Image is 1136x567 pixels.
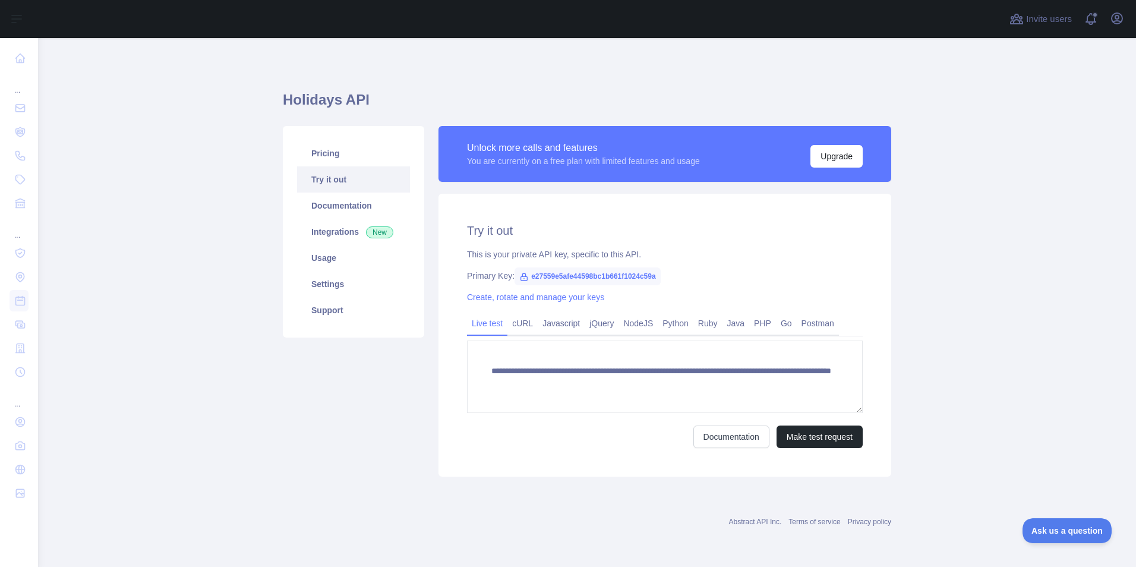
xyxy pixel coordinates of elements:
div: ... [10,216,29,240]
a: PHP [749,314,776,333]
div: ... [10,385,29,409]
a: Javascript [538,314,585,333]
a: Python [658,314,693,333]
a: Go [776,314,797,333]
a: Documentation [693,426,769,448]
a: Postman [797,314,839,333]
a: Integrations New [297,219,410,245]
a: Try it out [297,166,410,193]
a: Create, rotate and manage your keys [467,292,604,302]
button: Make test request [777,426,863,448]
a: Java [722,314,750,333]
h2: Try it out [467,222,863,239]
div: ... [10,71,29,95]
div: Unlock more calls and features [467,141,700,155]
span: Invite users [1026,12,1072,26]
iframe: Toggle Customer Support [1023,518,1112,543]
a: Abstract API Inc. [729,518,782,526]
button: Upgrade [810,145,863,168]
a: Pricing [297,140,410,166]
span: e27559e5afe44598bc1b661f1024c59a [515,267,661,285]
a: Settings [297,271,410,297]
h1: Holidays API [283,90,891,119]
div: You are currently on a free plan with limited features and usage [467,155,700,167]
div: This is your private API key, specific to this API. [467,248,863,260]
button: Invite users [1007,10,1074,29]
a: cURL [507,314,538,333]
a: Privacy policy [848,518,891,526]
span: New [366,226,393,238]
a: Documentation [297,193,410,219]
a: Ruby [693,314,722,333]
a: NodeJS [619,314,658,333]
a: Usage [297,245,410,271]
a: Terms of service [788,518,840,526]
a: Live test [467,314,507,333]
div: Primary Key: [467,270,863,282]
a: Support [297,297,410,323]
a: jQuery [585,314,619,333]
